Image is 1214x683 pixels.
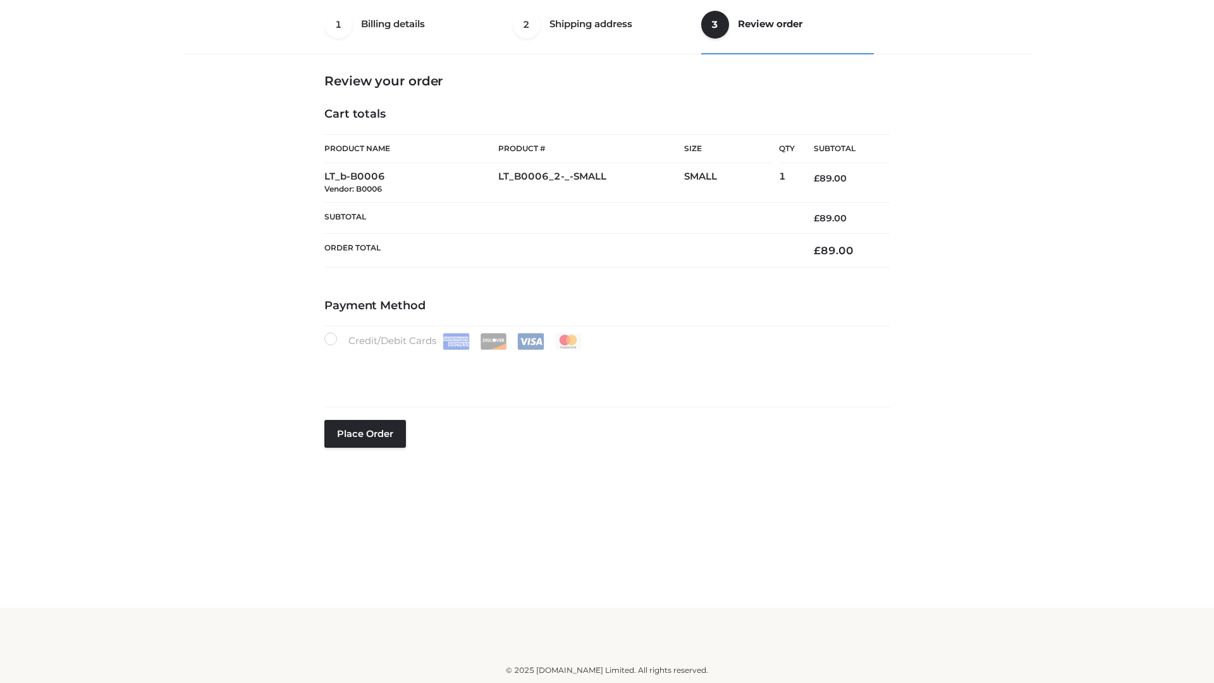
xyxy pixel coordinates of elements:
th: Subtotal [795,135,890,163]
h4: Cart totals [324,108,890,121]
iframe: Secure payment input frame [322,347,887,393]
span: £ [814,173,819,184]
th: Subtotal [324,202,795,233]
bdi: 89.00 [814,244,854,257]
img: Discover [480,333,507,350]
th: Size [684,135,773,163]
img: Mastercard [555,333,582,350]
img: Visa [517,333,544,350]
span: £ [814,212,819,224]
th: Qty [779,134,795,163]
th: Order Total [324,234,795,268]
h4: Payment Method [324,299,890,313]
small: Vendor: B0006 [324,184,382,194]
h3: Review your order [324,73,890,89]
td: LT_B0006_2-_-SMALL [498,163,684,203]
th: Product # [498,134,684,163]
span: £ [814,244,821,257]
label: Credit/Debit Cards [324,333,583,350]
img: Amex [443,333,470,350]
bdi: 89.00 [814,212,847,224]
bdi: 89.00 [814,173,847,184]
button: Place order [324,420,406,448]
td: 1 [779,163,795,203]
div: © 2025 [DOMAIN_NAME] Limited. All rights reserved. [188,664,1026,677]
td: SMALL [684,163,779,203]
td: LT_b-B0006 [324,163,498,203]
th: Product Name [324,134,498,163]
